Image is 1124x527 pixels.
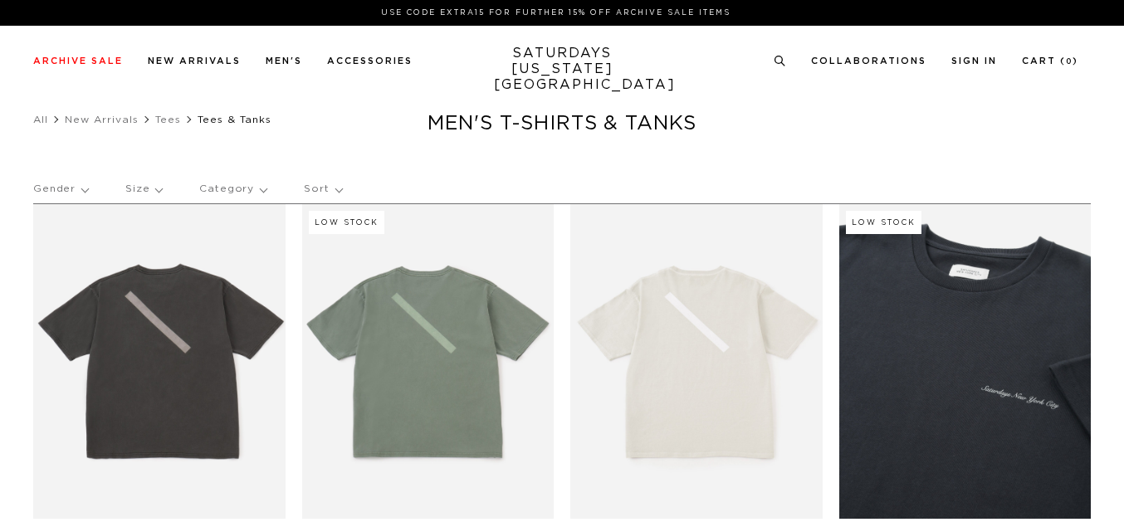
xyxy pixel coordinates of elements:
p: Gender [33,170,88,208]
a: New Arrivals [148,56,241,66]
a: Collaborations [811,56,926,66]
p: Category [199,170,266,208]
p: Sort [304,170,341,208]
a: Archive Sale [33,56,123,66]
a: Men's [266,56,302,66]
a: New Arrivals [65,115,139,124]
small: 0 [1066,58,1073,66]
div: Low Stock [846,211,921,234]
a: SATURDAYS[US_STATE][GEOGRAPHIC_DATA] [494,46,631,93]
a: All [33,115,48,124]
span: Tees & Tanks [198,115,271,124]
a: Cart (0) [1022,56,1078,66]
a: Accessories [327,56,413,66]
div: Low Stock [309,211,384,234]
p: Use Code EXTRA15 for Further 15% Off Archive Sale Items [40,7,1072,19]
p: Size [125,170,162,208]
a: Tees [155,115,181,124]
a: Sign In [951,56,997,66]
